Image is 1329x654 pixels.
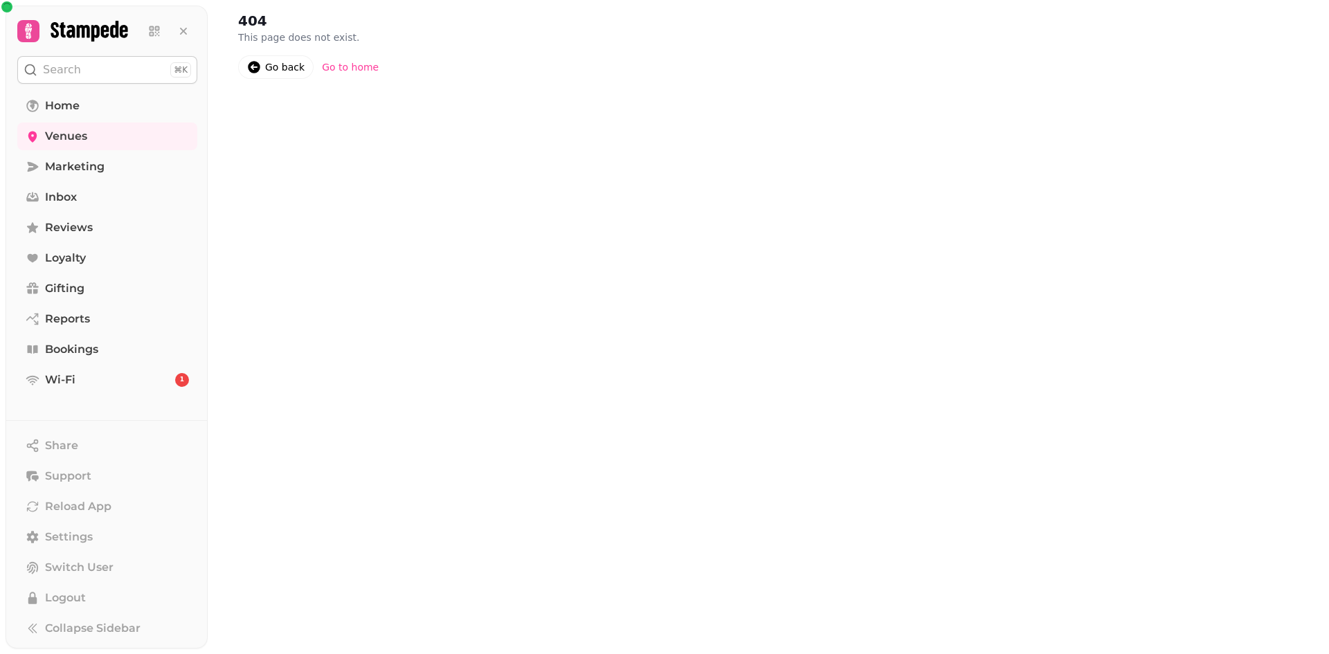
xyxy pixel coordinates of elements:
[238,55,314,79] a: Go back
[45,311,90,327] span: Reports
[43,62,81,78] p: Search
[180,375,184,385] span: 1
[238,30,593,44] p: This page does not exist.
[45,158,105,175] span: Marketing
[45,341,98,358] span: Bookings
[45,280,84,297] span: Gifting
[17,183,197,211] a: Inbox
[170,62,191,78] div: ⌘K
[17,56,197,84] button: Search⌘K
[314,55,387,79] a: Go to home
[17,432,197,460] button: Share
[17,584,197,612] button: Logout
[17,615,197,642] button: Collapse Sidebar
[17,153,197,181] a: Marketing
[45,189,77,206] span: Inbox
[45,559,114,576] span: Switch User
[265,60,305,74] div: Go back
[17,462,197,490] button: Support
[17,275,197,302] a: Gifting
[45,437,78,454] span: Share
[238,11,504,30] h2: 404
[17,366,197,394] a: Wi-Fi1
[45,529,93,545] span: Settings
[322,60,379,74] div: Go to home
[45,498,111,515] span: Reload App
[17,523,197,551] a: Settings
[45,219,93,236] span: Reviews
[45,620,141,637] span: Collapse Sidebar
[17,305,197,333] a: Reports
[45,250,86,266] span: Loyalty
[17,244,197,272] a: Loyalty
[17,493,197,520] button: Reload App
[45,468,91,484] span: Support
[45,590,86,606] span: Logout
[45,98,80,114] span: Home
[17,214,197,242] a: Reviews
[45,372,75,388] span: Wi-Fi
[17,336,197,363] a: Bookings
[17,92,197,120] a: Home
[17,122,197,150] a: Venues
[45,128,87,145] span: Venues
[17,554,197,581] button: Switch User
